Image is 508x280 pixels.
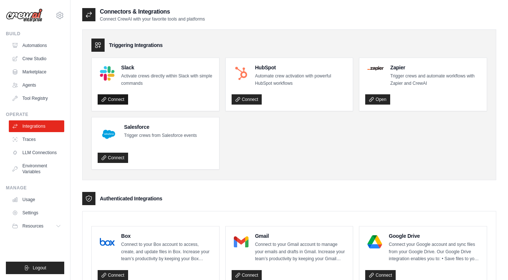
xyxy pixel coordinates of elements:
[100,16,205,22] p: Connect CrewAI with your favorite tools and platforms
[365,94,390,105] a: Open
[121,73,213,87] p: Activate crews directly within Slack with simple commands
[33,265,46,271] span: Logout
[98,94,128,105] a: Connect
[6,262,64,274] button: Logout
[6,112,64,117] div: Operate
[367,66,384,70] img: Zapier Logo
[22,223,43,229] span: Resources
[389,241,481,263] p: Connect your Google account and sync files from your Google Drive. Our Google Drive integration e...
[6,185,64,191] div: Manage
[6,8,43,22] img: Logo
[234,66,248,81] img: HubSpot Logo
[9,120,64,132] a: Integrations
[389,232,481,240] h4: Google Drive
[390,64,481,71] h4: Zapier
[367,234,382,249] img: Google Drive Logo
[9,160,64,178] a: Environment Variables
[255,64,347,71] h4: HubSpot
[232,94,262,105] a: Connect
[255,241,347,263] p: Connect to your Gmail account to manage your emails and drafts in Gmail. Increase your team’s pro...
[100,234,115,249] img: Box Logo
[255,232,347,240] h4: Gmail
[100,66,115,81] img: Slack Logo
[9,147,64,159] a: LLM Connections
[9,66,64,78] a: Marketplace
[9,194,64,206] a: Usage
[9,79,64,91] a: Agents
[255,73,347,87] p: Automate crew activation with powerful HubSpot workflows
[390,73,481,87] p: Trigger crews and automate workflows with Zapier and CrewAI
[234,234,248,249] img: Gmail Logo
[9,40,64,51] a: Automations
[6,31,64,37] div: Build
[9,220,64,232] button: Resources
[121,232,213,240] h4: Box
[9,53,64,65] a: Crew Studio
[100,7,205,16] h2: Connectors & Integrations
[121,64,213,71] h4: Slack
[98,153,128,163] a: Connect
[100,126,117,143] img: Salesforce Logo
[124,132,197,139] p: Trigger crews from Salesforce events
[100,195,162,202] h3: Authenticated Integrations
[9,134,64,145] a: Traces
[9,92,64,104] a: Tool Registry
[9,207,64,219] a: Settings
[124,123,197,131] h4: Salesforce
[109,41,163,49] h3: Triggering Integrations
[121,241,213,263] p: Connect to your Box account to access, create, and update files in Box. Increase your team’s prod...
